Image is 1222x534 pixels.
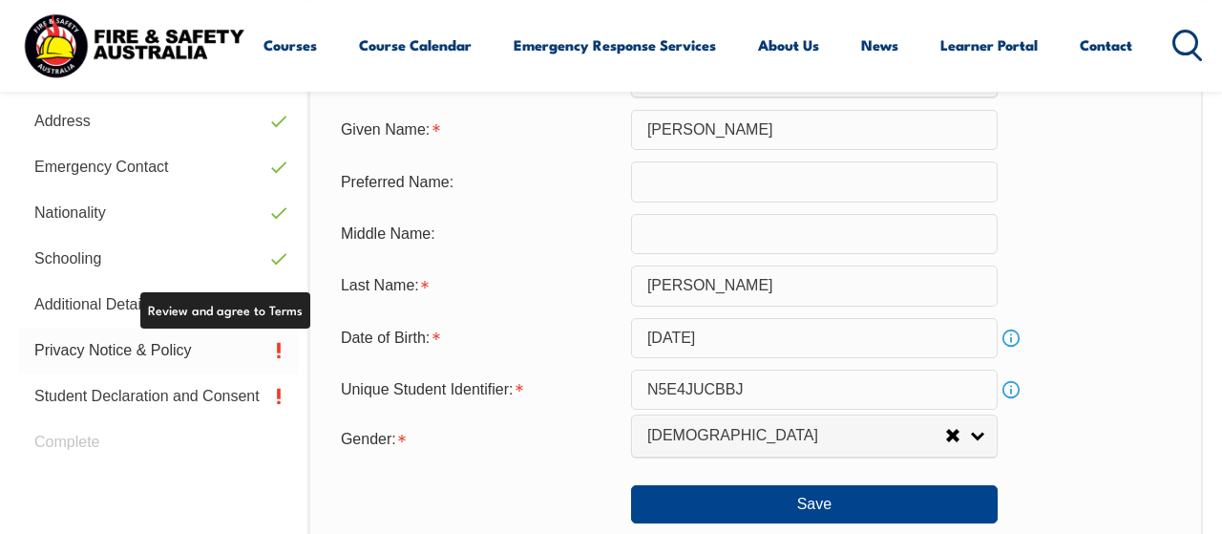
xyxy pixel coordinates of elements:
[940,22,1038,68] a: Learner Portal
[19,236,298,282] a: Schooling
[998,376,1024,403] a: Info
[326,267,631,304] div: Last Name is required.
[631,370,998,410] input: 10 Characters no 1, 0, O or I
[19,98,298,144] a: Address
[631,318,998,358] input: Select Date...
[326,372,631,408] div: Unique Student Identifier is required.
[19,328,298,374] a: Privacy Notice & Policy
[998,325,1024,352] a: Info
[326,216,631,252] div: Middle Name:
[19,374,298,419] a: Student Declaration and Consent
[326,112,631,148] div: Given Name is required.
[263,22,317,68] a: Courses
[861,22,898,68] a: News
[326,320,631,356] div: Date of Birth is required.
[19,190,298,236] a: Nationality
[647,426,945,446] span: [DEMOGRAPHIC_DATA]
[326,421,631,458] div: Gender is required.
[758,22,819,68] a: About Us
[514,22,716,68] a: Emergency Response Services
[19,144,298,190] a: Emergency Contact
[326,163,631,200] div: Preferred Name:
[19,282,298,328] a: Additional Details
[1080,22,1132,68] a: Contact
[631,485,998,523] button: Save
[359,22,472,68] a: Course Calendar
